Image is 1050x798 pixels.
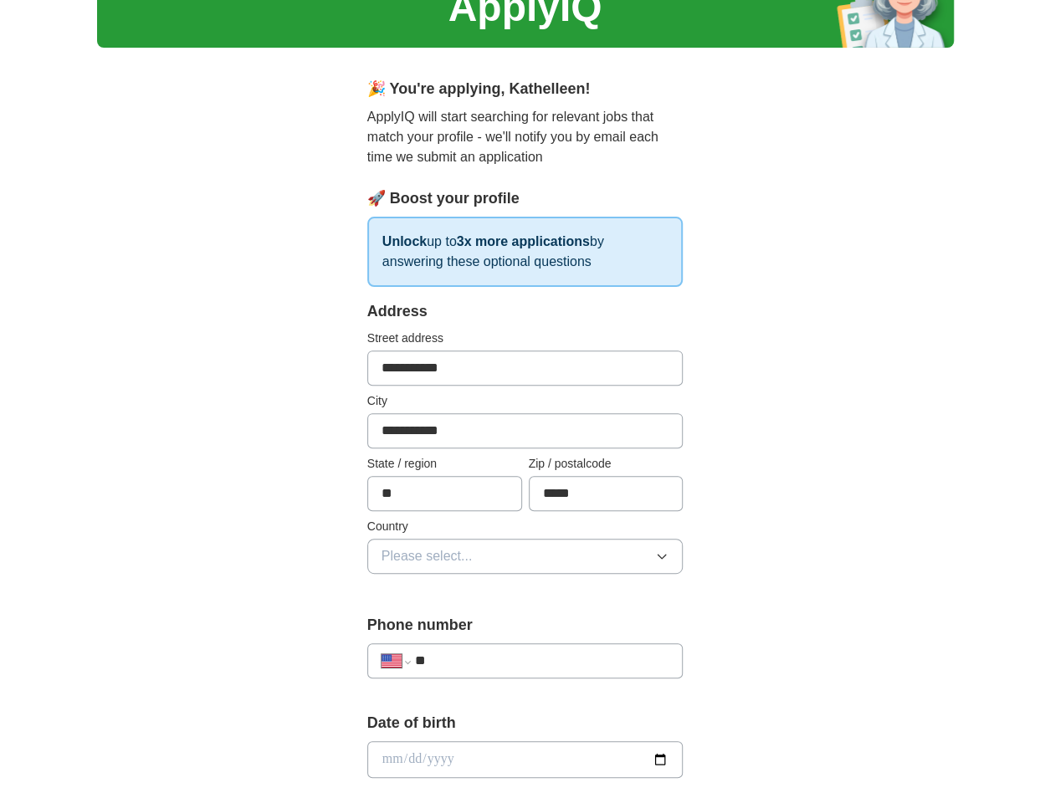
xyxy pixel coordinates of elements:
div: Address [367,300,684,323]
div: 🚀 Boost your profile [367,187,684,210]
p: ApplyIQ will start searching for relevant jobs that match your profile - we'll notify you by emai... [367,107,684,167]
label: Street address [367,330,684,347]
label: City [367,392,684,410]
button: Please select... [367,539,684,574]
label: Phone number [367,614,684,637]
label: State / region [367,455,522,473]
strong: Unlock [382,234,427,248]
div: 🎉 You're applying , Kathelleen ! [367,78,684,100]
label: Country [367,518,684,535]
label: Zip / postalcode [529,455,684,473]
p: up to by answering these optional questions [367,217,684,287]
label: Date of birth [367,712,684,734]
strong: 3x more applications [457,234,590,248]
span: Please select... [382,546,473,566]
